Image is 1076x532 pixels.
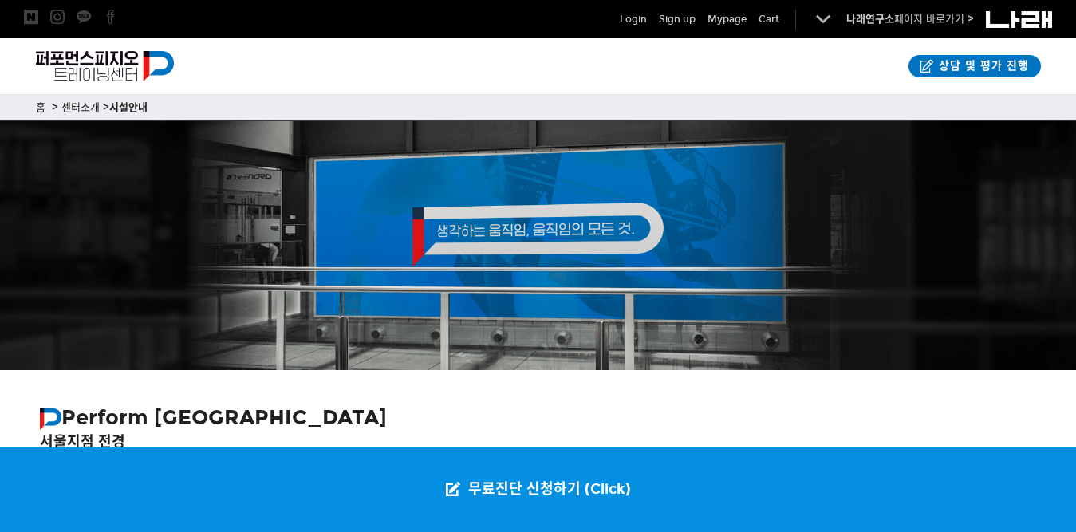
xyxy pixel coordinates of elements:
[40,433,125,451] strong: 서울지점 전경
[934,58,1029,74] span: 상담 및 평가 진행
[36,99,1041,116] p: 홈 > 센터소개 >
[908,55,1041,77] a: 상담 및 평가 진행
[846,13,894,26] strong: 나래연구소
[40,404,387,430] strong: Perform [GEOGRAPHIC_DATA]
[620,11,647,27] a: Login
[109,101,148,114] strong: 시설안내
[430,447,647,532] a: 무료진단 신청하기 (Click)
[659,11,696,27] a: Sign up
[40,408,61,430] img: 퍼포먼스피지오 심볼 로고
[707,11,747,27] a: Mypage
[846,13,974,26] a: 나래연구소페이지 바로가기 >
[759,11,779,27] a: Cart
